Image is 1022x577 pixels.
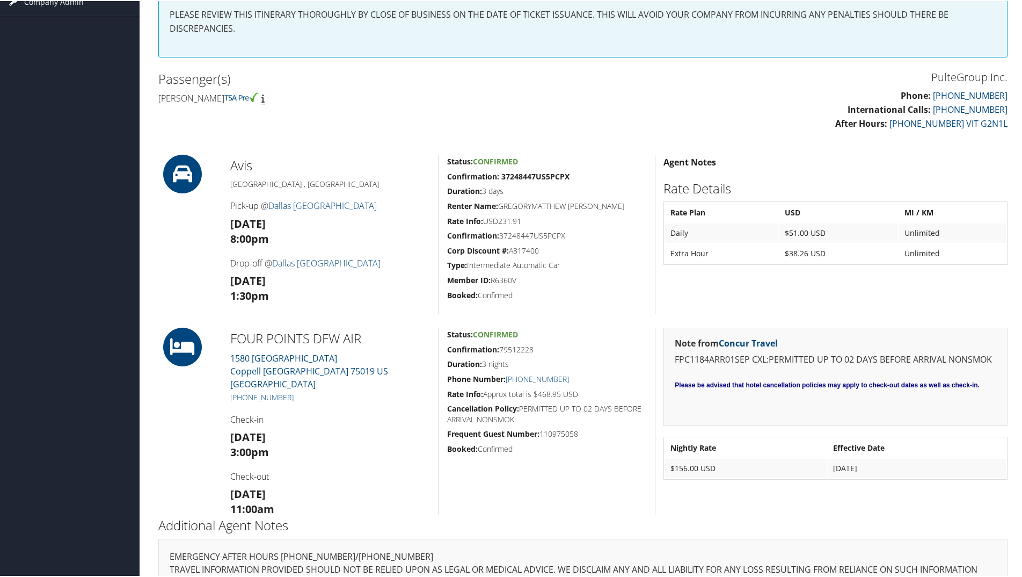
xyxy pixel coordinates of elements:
[230,230,269,245] strong: 8:00pm
[591,69,1008,84] h3: PulteGroup Inc.
[665,437,827,457] th: Nightly Rate
[447,358,482,368] strong: Duration:
[447,274,647,285] h5: R6360V
[675,380,980,388] span: Please be advised that hotel cancellation policies may apply to check-out dates as well as check-in.
[473,328,518,338] span: Confirmed
[230,351,388,389] a: 1580 [GEOGRAPHIC_DATA]Coppell [GEOGRAPHIC_DATA] 75019 US [GEOGRAPHIC_DATA]
[828,458,1006,477] td: [DATE]
[230,178,430,189] h5: [GEOGRAPHIC_DATA] , [GEOGRAPHIC_DATA]
[663,155,716,167] strong: Agent Notes
[901,89,931,100] strong: Phone:
[158,515,1008,533] h2: Additional Agent Notes
[899,202,1006,221] th: MI / KM
[230,470,430,481] h4: Check-out
[899,243,1006,262] td: Unlimited
[447,229,499,240] strong: Confirmation:
[719,336,778,348] a: Concur Travel
[447,185,647,196] h5: 3 days
[899,222,1006,242] td: Unlimited
[230,429,266,443] strong: [DATE]
[665,458,827,477] td: $156.00 USD
[447,229,647,240] h5: 37248447US5PCPX
[835,117,887,128] strong: After Hours:
[779,243,899,262] td: $38.26 USD
[933,103,1008,114] a: [PHONE_NUMBER]
[230,256,430,268] h4: Drop-off @
[933,89,1008,100] a: [PHONE_NUMBER]
[665,243,778,262] td: Extra Hour
[230,486,266,500] strong: [DATE]
[230,155,430,174] h2: Avis
[447,259,467,269] strong: Type:
[447,215,647,226] h5: USD231.91
[447,200,498,210] strong: Renter Name:
[447,402,519,413] strong: Cancellation Policy:
[230,215,266,230] strong: [DATE]
[889,117,1008,128] a: [PHONE_NUMBER] VIT G2N1L
[224,91,259,101] img: tsa-precheck.png
[506,373,569,383] a: [PHONE_NUMBER]
[230,501,274,515] strong: 11:00am
[447,328,473,338] strong: Status:
[447,443,478,453] strong: Booked:
[447,358,647,369] h5: 3 nights
[447,259,647,270] h5: Intermediate Automatic Car
[447,443,647,453] h5: Confirmed
[447,373,506,383] strong: Phone Number:
[447,402,647,423] h5: PERMITTED UP TO 02 DAYS BEFORE ARRIVAL NONSMOK
[230,391,294,401] a: [PHONE_NUMBER]
[447,170,570,181] strong: Confirmation: 37248447US5PCPX
[230,413,430,424] h4: Check-in
[170,562,996,576] p: TRAVEL INFORMATION PROVIDED SHOULD NOT BE RELIED UPON AS LEGAL OR MEDICAL ADVICE. WE DISCLAIM ANY...
[447,155,473,165] strong: Status:
[447,388,483,398] strong: Rate Info:
[665,202,778,221] th: Rate Plan
[170,7,996,34] p: PLEASE REVIEW THIS ITINERARY THOROUGHLY BY CLOSE OF BUSINESS ON THE DATE OF TICKET ISSUANCE. THIS...
[828,437,1006,457] th: Effective Date
[675,352,996,366] p: FPC1184ARR01SEP CXL:PERMITTED UP TO 02 DAYS BEFORE ARRIVAL NONSMOK
[447,289,647,300] h5: Confirmed
[230,287,269,302] strong: 1:30pm
[665,222,778,242] td: Daily
[230,199,430,211] h4: Pick-up @
[158,69,575,87] h2: Passenger(s)
[447,428,647,438] h5: 110975058
[230,444,269,458] strong: 3:00pm
[447,289,478,299] strong: Booked:
[447,274,491,284] strong: Member ID:
[447,388,647,399] h5: Approx total is $468.95 USD
[447,428,539,438] strong: Frequent Guest Number:
[268,199,377,211] a: Dallas [GEOGRAPHIC_DATA]
[779,222,899,242] td: $51.00 USD
[848,103,931,114] strong: International Calls:
[473,155,518,165] span: Confirmed
[447,185,482,195] strong: Duration:
[230,272,266,287] strong: [DATE]
[447,244,647,255] h5: A817400
[447,215,483,225] strong: Rate Info:
[272,256,381,268] a: Dallas [GEOGRAPHIC_DATA]
[230,328,430,347] h2: FOUR POINTS DFW AIR
[158,91,575,103] h4: [PERSON_NAME]
[447,343,647,354] h5: 79512228
[447,343,499,354] strong: Confirmation:
[675,336,778,348] strong: Note from
[447,244,509,255] strong: Corp Discount #:
[663,178,1008,197] h2: Rate Details
[779,202,899,221] th: USD
[447,200,647,211] h5: GREGORYMATTHEW [PERSON_NAME]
